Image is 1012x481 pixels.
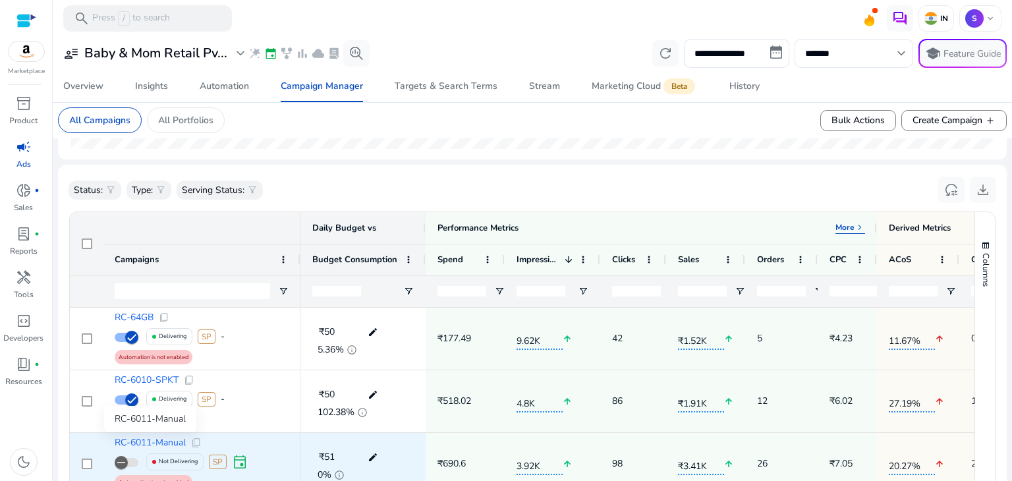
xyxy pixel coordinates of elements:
span: RC-64GB [115,313,154,322]
span: fiber_manual_record [34,231,40,237]
p: Not Delivering [159,448,198,475]
span: Impressions [517,254,559,266]
span: 4.8K [517,390,563,412]
span: reset_settings [943,182,959,198]
mat-icon: edit [364,447,381,467]
span: handyman [16,269,32,285]
button: Open Filter Menu [494,286,505,297]
p: ₹177.49 [437,325,471,352]
span: ₹51 [319,451,335,463]
span: 102.38% [318,408,354,417]
span: search_insights [349,45,364,61]
button: Open Filter Menu [278,286,289,297]
p: ₹518.02 [437,387,471,414]
span: add [985,115,996,126]
span: 27.19% [889,390,935,412]
p: IN [938,13,948,24]
p: Delivering [159,385,186,412]
span: 0% [318,470,331,480]
button: Bulk Actions [820,110,896,131]
span: Sales [678,254,699,266]
span: bar_chart [296,47,309,60]
span: ₹3.41K [678,453,724,475]
input: Campaigns Filter Input [115,283,270,299]
p: ₹7.05 [829,450,853,477]
span: user_attributes [63,45,79,61]
span: keyboard_arrow_down [985,13,996,24]
span: SP [198,329,215,344]
p: 1.79% [971,387,998,414]
span: Bulk Actions [831,113,885,127]
p: Type: [132,183,153,197]
span: code_blocks [16,313,32,329]
span: 3.92K [517,453,563,475]
p: 5 [757,325,762,352]
p: 42 [612,325,623,352]
span: campaign [16,139,32,155]
p: Reports [10,245,38,257]
p: Ads [16,158,31,170]
span: refresh [658,45,673,61]
span: Budget Consumption [312,254,397,266]
span: Beta [663,78,695,94]
span: info [347,345,357,355]
span: content_copy [159,312,169,323]
span: filter_alt [105,184,116,195]
p: Resources [5,376,42,387]
span: lab_profile [16,226,32,242]
span: Spend [437,254,463,266]
p: All Portfolios [158,113,213,127]
span: event [232,454,248,470]
mat-icon: arrow_upward [563,451,572,478]
span: filter_alt [155,184,166,195]
p: Developers [3,332,43,344]
span: Orders [757,254,784,266]
p: Tools [14,289,34,300]
span: 20.27% [889,453,935,475]
span: Clicks [612,254,635,266]
div: Stream [529,82,560,91]
p: S [965,9,984,28]
p: Sales [14,202,33,213]
div: History [729,82,760,91]
span: cloud [312,47,325,60]
span: 5.36% [318,345,344,354]
span: ACoS [889,254,911,266]
p: 12 [757,387,768,414]
mat-icon: arrow_upward [724,451,733,478]
img: amazon.svg [9,42,44,61]
button: Open Filter Menu [814,286,824,297]
span: / [118,11,130,26]
span: CTR [971,254,988,266]
p: Serving Status: [182,183,244,197]
mat-icon: arrow_upward [724,325,733,353]
span: family_history [280,47,293,60]
span: SP [209,455,227,469]
p: ₹690.6 [437,450,466,477]
button: Open Filter Menu [945,286,956,297]
p: Product [9,115,38,127]
span: ₹50 [319,325,335,338]
span: ₹1.91K [678,390,724,412]
span: 11.67% [889,327,935,350]
span: 9.62K [517,327,563,350]
span: keyboard_arrow_down [893,45,909,61]
button: Open Filter Menu [403,286,414,297]
span: CPC [829,254,847,266]
span: keyboard_arrow_right [855,222,865,233]
button: refresh [652,40,679,67]
mat-icon: arrow_upward [724,388,733,415]
span: donut_small [16,183,32,198]
mat-icon: arrow_upward [935,451,944,478]
div: Insights [135,82,168,91]
span: content_copy [191,438,202,448]
span: search [74,11,90,26]
span: info [334,470,345,480]
div: - [221,323,225,350]
span: Automation is not enabled [119,351,188,363]
span: RC-6011-Manual [115,438,186,447]
mat-icon: arrow_upward [563,388,572,415]
mat-icon: arrow_upward [935,388,944,415]
p: All Campaigns [69,113,130,127]
p: 98 [612,450,623,477]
